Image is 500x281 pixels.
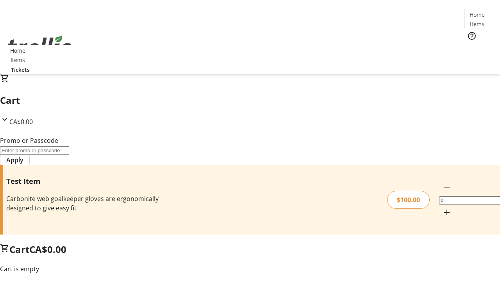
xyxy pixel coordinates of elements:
[6,194,177,213] div: Carbonite web goalkeeper gloves are ergonomically designed to give easy fit
[9,117,33,126] span: CA$0.00
[5,56,30,64] a: Items
[11,66,30,74] span: Tickets
[464,45,495,53] a: Tickets
[29,243,66,256] span: CA$0.00
[470,20,484,28] span: Items
[6,176,177,187] h3: Test Item
[11,56,25,64] span: Items
[5,27,74,66] img: Orient E2E Organization TZ0e4Lxq4E's Logo
[10,46,25,55] span: Home
[439,205,455,220] button: Increment by one
[464,28,480,44] button: Help
[6,155,23,165] span: Apply
[464,20,489,28] a: Items
[387,191,430,209] div: $100.00
[464,11,489,19] a: Home
[470,11,485,19] span: Home
[5,66,36,74] a: Tickets
[5,46,30,55] a: Home
[470,45,489,53] span: Tickets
